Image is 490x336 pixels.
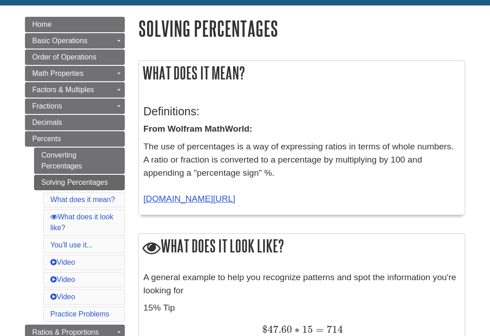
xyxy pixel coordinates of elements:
[25,17,125,32] a: Home
[300,323,313,336] span: 15
[32,37,88,44] span: Basic Operations
[292,323,300,336] span: ∗
[32,102,62,110] span: Fractions
[138,17,465,40] h1: Solving Percentages
[32,119,62,126] span: Decimals
[25,131,125,147] a: Percents
[32,86,94,94] span: Factors & Multiples
[25,115,125,130] a: Decimals
[268,323,292,336] span: 47.60
[143,194,235,203] a: [DOMAIN_NAME][URL]
[50,310,109,318] a: Practice Problems
[324,323,343,336] span: 714
[32,53,96,61] span: Order of Operations
[50,258,75,266] a: Video
[34,175,125,190] a: Solving Percentages
[50,293,75,301] a: Video
[25,49,125,65] a: Order of Operations
[139,61,465,85] h2: What does it mean?
[32,69,83,77] span: Math Properties
[25,99,125,114] a: Fractions
[32,135,61,143] span: Percents
[50,196,115,203] a: What does it mean?
[25,82,125,98] a: Factors & Multiples
[262,323,268,336] span: $
[143,105,460,118] h3: Definitions:
[25,66,125,81] a: Math Properties
[34,148,125,174] a: Converting Percentages
[143,140,460,206] p: The use of percentages is a way of expressing ratios in terms of whole numbers. A ratio or fracti...
[313,323,324,336] span: =
[143,124,252,133] strong: From Wolfram MathWorld:
[50,213,113,232] a: What does it look like?
[50,276,75,283] a: Video
[25,33,125,49] a: Basic Operations
[32,328,99,336] span: Ratios & Proportions
[143,271,460,297] p: A general example to help you recognize patterns and spot the information you're looking for
[50,241,93,249] a: You'll use it...
[32,20,52,28] span: Home
[139,234,465,260] h2: What does it look like?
